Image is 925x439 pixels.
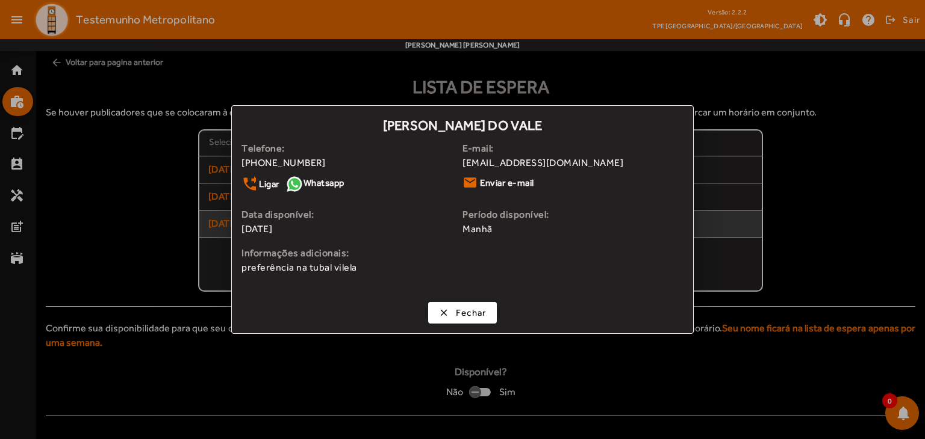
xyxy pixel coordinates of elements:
[285,175,304,193] img: Whatsapp
[462,175,477,190] mat-icon: email
[285,175,344,193] a: Whatsapp
[241,176,256,192] mat-icon: phone_forwarded
[241,222,462,236] span: [DATE]
[232,106,693,141] h1: [PERSON_NAME] do Vale
[462,207,684,222] strong: Período disponível:
[241,176,279,192] a: Ligar
[428,302,497,324] button: Fechar
[241,260,684,275] span: preferência na tubal vilela
[462,175,534,190] a: Enviar e-mail
[462,156,684,170] span: [EMAIL_ADDRESS][DOMAIN_NAME]
[241,141,462,156] strong: Telefone:
[456,306,487,320] span: Fechar
[241,246,684,260] strong: Informações adicionais:
[241,207,462,222] strong: Data disponível:
[462,222,684,236] span: Manhã
[462,141,684,156] strong: E-mail:
[241,156,462,170] div: [PHONE_NUMBER]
